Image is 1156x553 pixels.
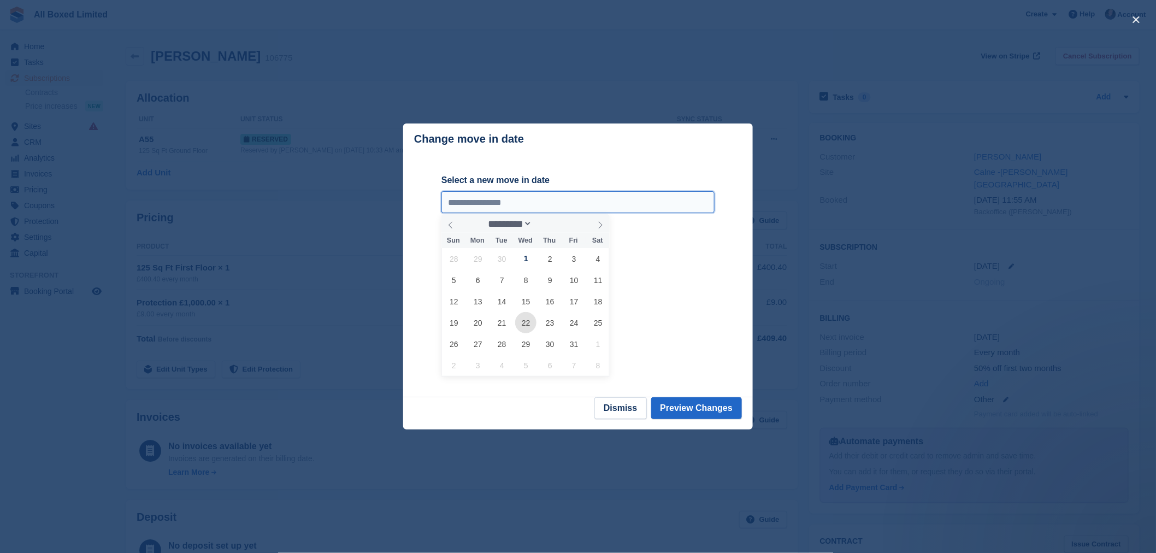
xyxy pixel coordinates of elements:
[491,248,512,269] span: September 30, 2025
[491,355,512,376] span: November 4, 2025
[539,269,561,291] span: October 9, 2025
[563,333,585,355] span: October 31, 2025
[441,174,715,187] label: Select a new move in date
[587,355,609,376] span: November 8, 2025
[539,248,561,269] span: October 2, 2025
[539,312,561,333] span: October 23, 2025
[443,312,464,333] span: October 19, 2025
[515,333,536,355] span: October 29, 2025
[562,237,586,244] span: Fri
[563,291,585,312] span: October 17, 2025
[563,248,585,269] span: October 3, 2025
[587,333,609,355] span: November 1, 2025
[467,333,488,355] span: October 27, 2025
[491,312,512,333] span: October 21, 2025
[563,312,585,333] span: October 24, 2025
[465,237,489,244] span: Mon
[467,355,488,376] span: November 3, 2025
[491,291,512,312] span: October 14, 2025
[485,218,533,230] select: Month
[467,248,488,269] span: September 29, 2025
[651,397,742,419] button: Preview Changes
[587,248,609,269] span: October 4, 2025
[514,237,538,244] span: Wed
[563,355,585,376] span: November 7, 2025
[489,237,514,244] span: Tue
[515,269,536,291] span: October 8, 2025
[515,312,536,333] span: October 22, 2025
[586,237,610,244] span: Sat
[515,355,536,376] span: November 5, 2025
[538,237,562,244] span: Thu
[443,248,464,269] span: September 28, 2025
[491,333,512,355] span: October 28, 2025
[539,333,561,355] span: October 30, 2025
[587,291,609,312] span: October 18, 2025
[515,248,536,269] span: October 1, 2025
[443,269,464,291] span: October 5, 2025
[443,333,464,355] span: October 26, 2025
[441,237,465,244] span: Sun
[414,133,524,145] p: Change move in date
[587,269,609,291] span: October 11, 2025
[532,218,567,230] input: Year
[467,291,488,312] span: October 13, 2025
[443,291,464,312] span: October 12, 2025
[563,269,585,291] span: October 10, 2025
[539,355,561,376] span: November 6, 2025
[467,269,488,291] span: October 6, 2025
[491,269,512,291] span: October 7, 2025
[587,312,609,333] span: October 25, 2025
[539,291,561,312] span: October 16, 2025
[594,397,646,419] button: Dismiss
[467,312,488,333] span: October 20, 2025
[515,291,536,312] span: October 15, 2025
[1128,11,1145,28] button: close
[443,355,464,376] span: November 2, 2025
